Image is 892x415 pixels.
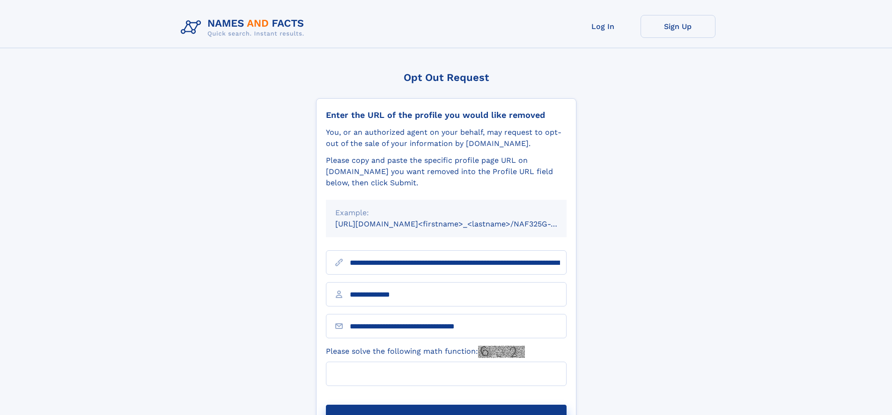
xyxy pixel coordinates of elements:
[566,15,641,38] a: Log In
[335,207,557,218] div: Example:
[326,346,525,358] label: Please solve the following math function:
[177,15,312,40] img: Logo Names and Facts
[326,127,567,149] div: You, or an authorized agent on your behalf, may request to opt-out of the sale of your informatio...
[316,72,576,83] div: Opt Out Request
[335,219,584,228] small: [URL][DOMAIN_NAME]<firstname>_<lastname>/NAF325G-xxxxxxxx
[641,15,715,38] a: Sign Up
[326,155,567,189] div: Please copy and paste the specific profile page URL on [DOMAIN_NAME] you want removed into the Pr...
[326,110,567,120] div: Enter the URL of the profile you would like removed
